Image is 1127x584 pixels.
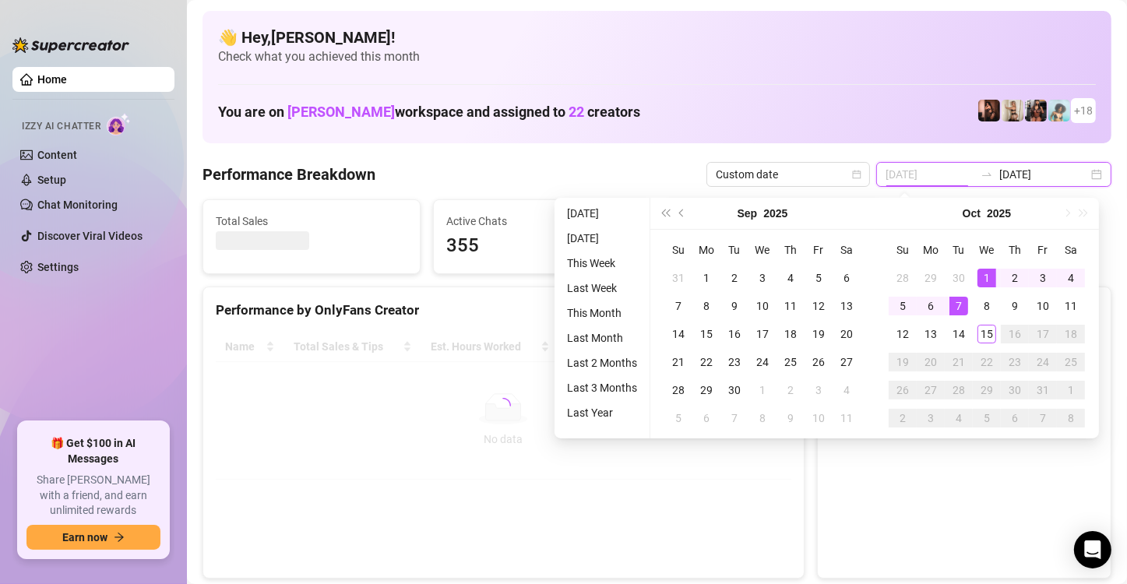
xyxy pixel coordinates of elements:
td: 2025-10-06 [917,292,945,320]
div: 2 [1005,269,1024,287]
h4: 👋 Hey, [PERSON_NAME] ! [218,26,1096,48]
th: We [748,236,777,264]
span: calendar [852,170,861,179]
td: 2025-11-05 [973,404,1001,432]
td: 2025-09-02 [720,264,748,292]
td: 2025-09-17 [748,320,777,348]
button: Previous month (PageUp) [674,198,691,229]
img: Erica (@ericabanks) [1025,100,1047,121]
div: 2 [893,409,912,427]
li: This Month [561,304,643,322]
td: 2025-09-21 [664,348,692,376]
div: 20 [921,353,940,371]
td: 2025-09-25 [777,348,805,376]
button: Last year (Control + left) [657,198,674,229]
li: Last Week [561,279,643,297]
div: 17 [1034,325,1052,343]
td: 2025-09-12 [805,292,833,320]
td: 2025-09-08 [692,292,720,320]
div: 10 [753,297,772,315]
div: 29 [977,381,996,399]
td: 2025-09-09 [720,292,748,320]
li: Last 2 Months [561,354,643,372]
div: 12 [893,325,912,343]
div: 22 [697,353,716,371]
td: 2025-10-07 [945,292,973,320]
span: arrow-right [114,532,125,543]
th: Tu [945,236,973,264]
div: 3 [921,409,940,427]
div: 25 [1062,353,1080,371]
td: 2025-09-07 [664,292,692,320]
li: Last Month [561,329,643,347]
td: 2025-10-09 [1001,292,1029,320]
div: 26 [809,353,828,371]
li: Last Year [561,403,643,422]
div: 26 [893,381,912,399]
span: Izzy AI Chatter [22,119,100,134]
div: 4 [781,269,800,287]
td: 2025-11-04 [945,404,973,432]
td: 2025-09-14 [664,320,692,348]
div: 4 [949,409,968,427]
td: 2025-10-10 [805,404,833,432]
div: 7 [669,297,688,315]
td: 2025-10-24 [1029,348,1057,376]
td: 2025-10-18 [1057,320,1085,348]
td: 2025-09-05 [805,264,833,292]
td: 2025-10-01 [973,264,1001,292]
th: Mo [692,236,720,264]
div: 16 [1005,325,1024,343]
img: logo-BBDzfeDw.svg [12,37,129,53]
th: Th [1001,236,1029,264]
div: 24 [753,353,772,371]
div: 4 [1062,269,1080,287]
td: 2025-10-14 [945,320,973,348]
div: 14 [669,325,688,343]
td: 2025-09-03 [748,264,777,292]
td: 2025-10-23 [1001,348,1029,376]
div: 10 [809,409,828,427]
div: 7 [1034,409,1052,427]
td: 2025-09-13 [833,292,861,320]
span: swap-right [981,168,993,181]
span: Share [PERSON_NAME] with a friend, and earn unlimited rewards [26,473,160,519]
li: [DATE] [561,204,643,223]
td: 2025-10-08 [748,404,777,432]
td: 2025-09-22 [692,348,720,376]
td: 2025-09-29 [917,264,945,292]
div: 8 [977,297,996,315]
td: 2025-10-07 [720,404,748,432]
div: 9 [725,297,744,315]
div: 31 [1034,381,1052,399]
span: 22 [569,104,584,120]
li: Last 3 Months [561,378,643,397]
div: 6 [697,409,716,427]
td: 2025-10-27 [917,376,945,404]
td: 2025-09-19 [805,320,833,348]
td: 2025-10-16 [1001,320,1029,348]
a: Home [37,73,67,86]
div: 1 [697,269,716,287]
td: 2025-09-04 [777,264,805,292]
div: 9 [1005,297,1024,315]
td: 2025-10-29 [973,376,1001,404]
div: 4 [837,381,856,399]
div: 18 [781,325,800,343]
td: 2025-09-11 [777,292,805,320]
a: Setup [37,174,66,186]
span: loading [493,396,513,416]
th: Th [777,236,805,264]
th: Sa [833,236,861,264]
div: 21 [669,353,688,371]
div: 8 [697,297,716,315]
div: 25 [781,353,800,371]
div: 28 [669,381,688,399]
div: 16 [725,325,744,343]
div: 10 [1034,297,1052,315]
td: 2025-10-11 [833,404,861,432]
button: Choose a month [963,198,981,229]
div: 3 [753,269,772,287]
button: Choose a month [738,198,758,229]
td: 2025-11-07 [1029,404,1057,432]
